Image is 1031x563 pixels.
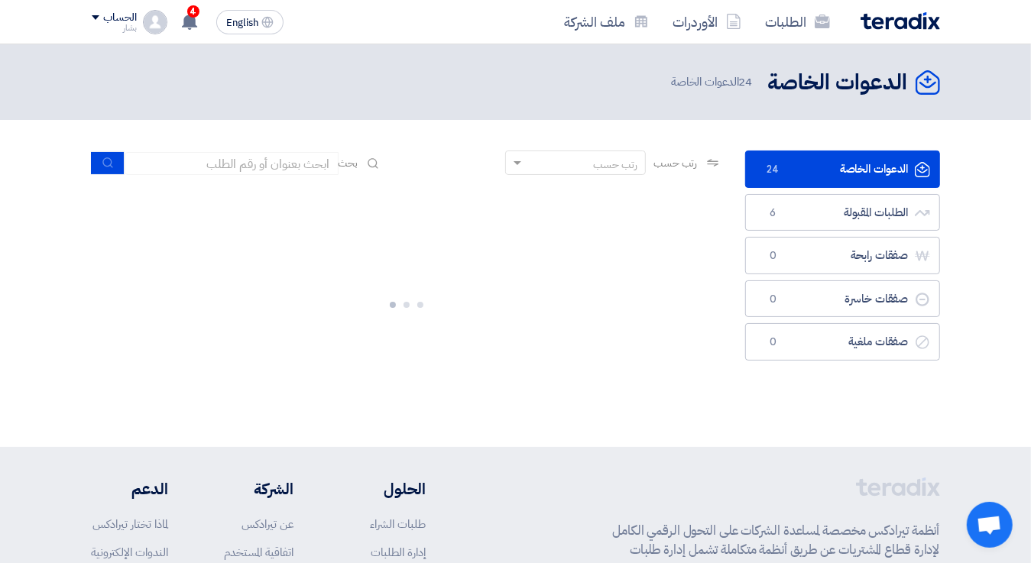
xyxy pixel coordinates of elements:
div: بشار [92,24,137,32]
div: رتب حسب [593,157,637,173]
a: لماذا تختار تيرادكس [93,516,169,532]
a: الطلبات المقبولة6 [745,194,940,231]
input: ابحث بعنوان أو رقم الطلب [125,152,339,175]
a: صفقات خاسرة0 [745,280,940,318]
a: صفقات رابحة0 [745,237,940,274]
span: بحث [339,155,358,171]
li: الشركة [214,477,293,500]
button: English [216,10,284,34]
span: 0 [764,335,783,350]
a: عن تيرادكس [242,516,293,532]
h2: الدعوات الخاصة [768,68,908,98]
a: الطلبات [754,4,842,40]
li: الحلول [339,477,426,500]
a: الأوردرات [661,4,754,40]
span: English [226,18,258,28]
span: 24 [764,162,783,177]
li: الدعم [92,477,169,500]
a: ملف الشركة [553,4,661,40]
span: 24 [739,73,753,90]
img: profile_test.png [143,10,167,34]
a: اتفاقية المستخدم [224,544,293,561]
div: الحساب [104,11,137,24]
a: الدعوات الخاصة24 [745,150,940,188]
div: Open chat [967,502,1013,548]
span: رتب حسب [653,155,697,171]
span: 4 [187,5,199,18]
img: Teradix logo [861,12,940,30]
span: 0 [764,248,783,264]
a: طلبات الشراء [370,516,426,532]
span: 0 [764,292,783,307]
span: الدعوات الخاصة [671,73,755,91]
a: الندوات الإلكترونية [92,544,169,561]
span: 6 [764,205,783,221]
a: صفقات ملغية0 [745,323,940,361]
a: إدارة الطلبات [371,544,426,561]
